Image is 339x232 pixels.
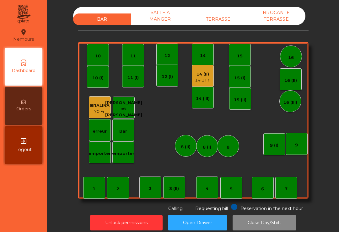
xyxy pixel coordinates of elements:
[169,186,179,192] div: 3 (II)
[234,75,245,81] div: 15 (I)
[285,186,288,192] div: 7
[237,53,243,59] div: 15
[149,186,152,192] div: 3
[164,53,170,59] div: 12
[247,7,305,25] div: BROCANTE TERRASSE
[270,142,278,149] div: 9 (I)
[12,67,35,74] span: Dashboard
[234,97,246,103] div: 15 (II)
[15,146,32,153] span: Logout
[131,7,189,25] div: SALLE A MANGER
[16,3,31,25] img: qpiato
[283,99,297,106] div: 16 (III)
[162,74,173,80] div: 12 (I)
[206,186,208,192] div: 4
[227,144,229,150] div: 8
[240,206,303,211] span: Reservation in the next hour
[295,142,298,148] div: 9
[127,75,139,81] div: 11 (I)
[93,128,107,134] div: erreur
[73,13,131,25] div: BAR
[130,53,136,59] div: 11
[92,75,104,81] div: 10 (I)
[89,150,111,157] div: emporter
[189,13,247,25] div: TERRASSE
[116,186,119,192] div: 2
[90,108,110,115] div: 70 Fr.
[261,186,264,192] div: 6
[95,53,101,59] div: 10
[288,55,294,61] div: 16
[16,106,31,112] span: Orders
[195,77,210,83] div: 14.1 Fr.
[90,215,163,230] button: Unlock permissions
[233,215,296,230] button: Close Day/Shift
[195,71,210,77] div: 14 (II)
[284,77,297,84] div: 16 (II)
[196,96,210,102] div: 14 (III)
[203,144,211,150] div: 8 (I)
[112,150,134,157] div: emporter
[13,28,34,43] div: Nemours
[200,53,206,59] div: 14
[119,128,127,134] div: Bar
[93,186,95,192] div: 1
[168,206,183,211] span: Calling
[20,29,27,36] i: location_on
[90,103,110,109] div: BRALINA
[195,206,228,211] span: Requesting bill
[20,137,27,145] i: exit_to_app
[168,215,227,230] button: Open Drawer
[181,144,191,150] div: 8 (II)
[230,186,233,192] div: 5
[105,100,142,118] div: [PERSON_NAME] et [PERSON_NAME]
